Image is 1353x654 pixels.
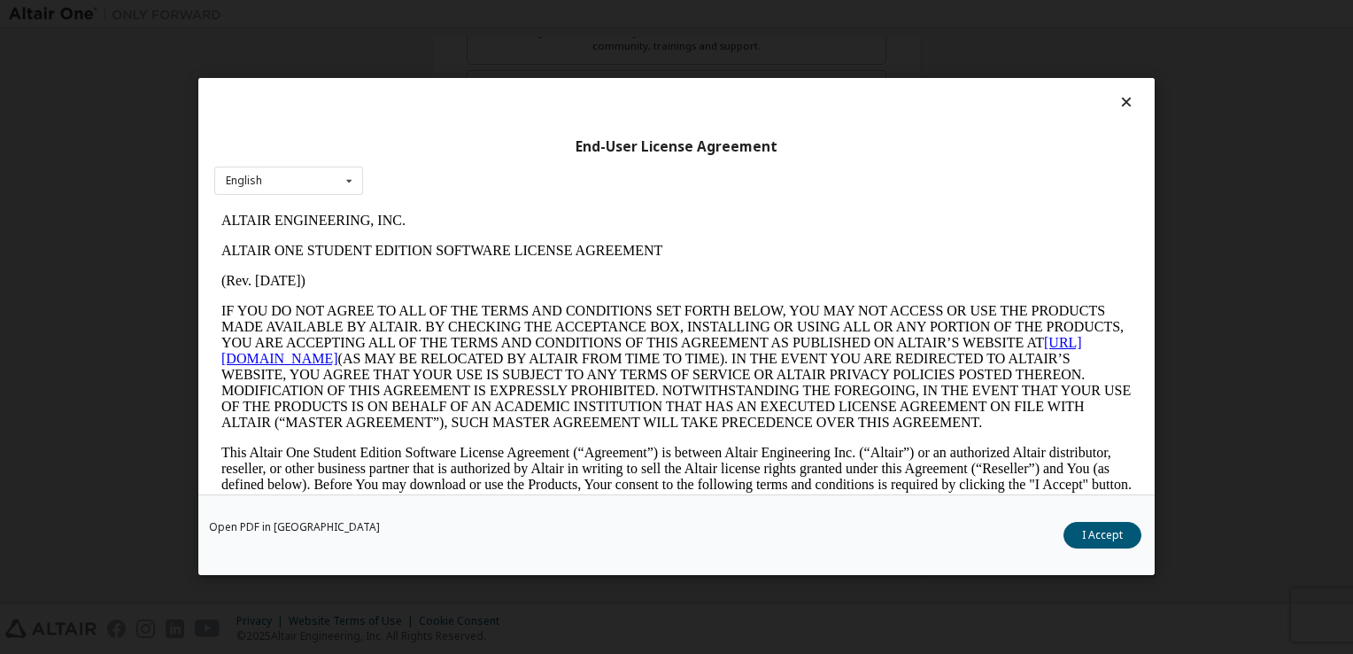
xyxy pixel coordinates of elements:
[209,523,380,533] a: Open PDF in [GEOGRAPHIC_DATA]
[7,129,868,160] a: [URL][DOMAIN_NAME]
[7,7,917,23] p: ALTAIR ENGINEERING, INC.
[7,67,917,83] p: (Rev. [DATE])
[226,175,262,186] div: English
[7,97,917,225] p: IF YOU DO NOT AGREE TO ALL OF THE TERMS AND CONDITIONS SET FORTH BELOW, YOU MAY NOT ACCESS OR USE...
[7,37,917,53] p: ALTAIR ONE STUDENT EDITION SOFTWARE LICENSE AGREEMENT
[7,239,917,303] p: This Altair One Student Edition Software License Agreement (“Agreement”) is between Altair Engine...
[1063,523,1141,549] button: I Accept
[214,138,1139,156] div: End-User License Agreement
